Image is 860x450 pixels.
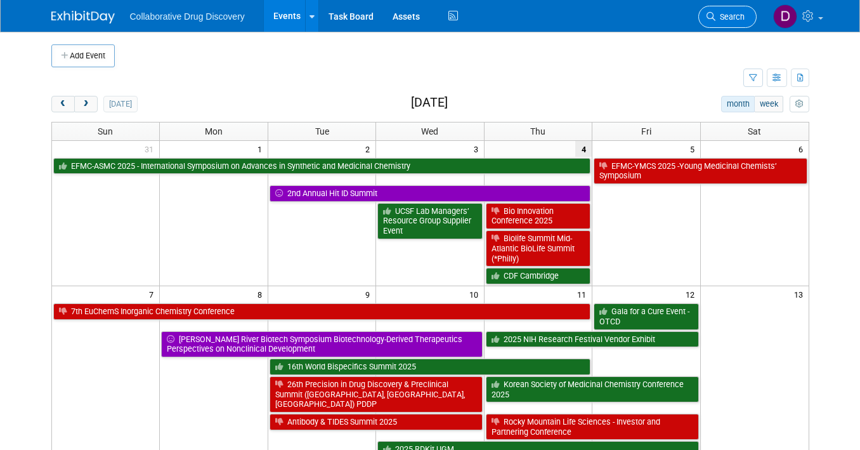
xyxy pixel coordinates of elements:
[51,96,75,112] button: prev
[51,44,115,67] button: Add Event
[53,303,591,320] a: 7th EuChemS Inorganic Chemistry Conference
[790,96,809,112] button: myCustomButton
[53,158,591,175] a: EFMC-ASMC 2025 - International Symposium on Advances in Synthetic and Medicinal Chemistry
[486,230,590,267] a: Biolife Summit Mid-Atlantic BioLife Summit (*Philly)
[256,286,268,302] span: 8
[748,126,761,136] span: Sat
[421,126,438,136] span: Wed
[486,414,699,440] a: Rocky Mountain Life Sciences - Investor and Partnering Conference
[754,96,783,112] button: week
[364,141,375,157] span: 2
[103,96,137,112] button: [DATE]
[698,6,757,28] a: Search
[143,141,159,157] span: 31
[205,126,223,136] span: Mon
[684,286,700,302] span: 12
[793,286,809,302] span: 13
[594,158,807,184] a: EFMC-YMCS 2025 -Young Medicinal Chemists’ Symposium
[411,96,448,110] h2: [DATE]
[256,141,268,157] span: 1
[270,185,590,202] a: 2nd Annual Hit ID Summit
[364,286,375,302] span: 9
[773,4,797,29] img: Daniel Castro
[148,286,159,302] span: 7
[715,12,745,22] span: Search
[795,100,804,109] i: Personalize Calendar
[468,286,484,302] span: 10
[74,96,98,112] button: next
[98,126,113,136] span: Sun
[530,126,545,136] span: Thu
[377,203,482,239] a: UCSF Lab Managers’ Resource Group Supplier Event
[472,141,484,157] span: 3
[486,376,699,402] a: Korean Society of Medicinal Chemistry Conference 2025
[51,11,115,23] img: ExhibitDay
[161,331,482,357] a: [PERSON_NAME] River Biotech Symposium Biotechnology-Derived Therapeutics Perspectives on Nonclini...
[576,286,592,302] span: 11
[641,126,651,136] span: Fri
[270,359,590,375] a: 16th World Bispecifics Summit 2025
[486,203,590,229] a: Bio Innovation Conference 2025
[315,126,329,136] span: Tue
[130,11,245,22] span: Collaborative Drug Discovery
[797,141,809,157] span: 6
[689,141,700,157] span: 5
[270,376,483,413] a: 26th Precision in Drug Discovery & Preclinical Summit ([GEOGRAPHIC_DATA], [GEOGRAPHIC_DATA], [GEO...
[486,331,699,348] a: 2025 NIH Research Festival Vendor Exhibit
[594,303,698,329] a: Gala for a Cure Event - OTCD
[486,268,590,284] a: CDF Cambridge
[575,141,592,157] span: 4
[270,414,483,430] a: Antibody & TIDES Summit 2025
[721,96,755,112] button: month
